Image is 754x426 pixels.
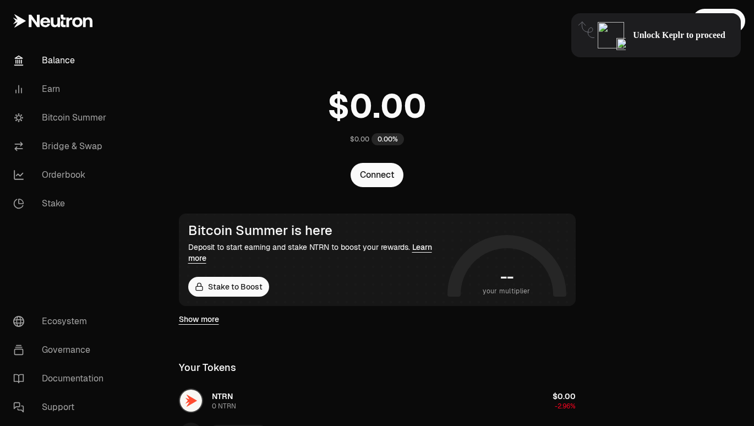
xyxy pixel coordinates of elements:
[4,46,119,75] a: Balance
[4,307,119,336] a: Ecosystem
[350,135,369,144] div: $0.00
[179,360,236,375] div: Your Tokens
[483,286,531,297] span: your multiplier
[188,223,443,238] div: Bitcoin Summer is here
[692,9,745,33] button: Connect
[179,314,219,325] a: Show more
[4,336,119,364] a: Governance
[371,133,404,145] div: 0.00%
[351,163,403,187] button: Connect
[4,189,119,218] a: Stake
[633,30,725,41] span: Unlock Keplr to proceed
[188,277,269,297] a: Stake to Boost
[4,103,119,132] a: Bitcoin Summer
[4,161,119,189] a: Orderbook
[598,22,624,48] img: locked-keplr-logo-128.png
[4,132,119,161] a: Bridge & Swap
[188,242,443,264] div: Deposit to start earning and stake NTRN to boost your rewards.
[4,393,119,422] a: Support
[4,364,119,393] a: Documentation
[616,38,626,50] img: icon-click-cursor.png
[4,75,119,103] a: Earn
[500,268,513,286] h1: --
